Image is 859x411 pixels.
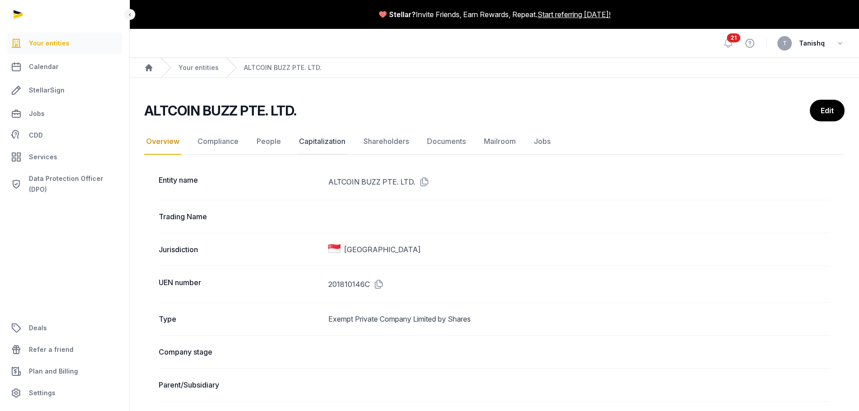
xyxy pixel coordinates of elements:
span: StellarSign [29,85,64,96]
a: Compliance [196,129,240,155]
a: CDD [7,126,122,144]
span: Settings [29,388,55,398]
span: T [783,41,787,46]
dt: Entity name [159,175,321,189]
dd: 201810146C [328,277,830,291]
dt: Company stage [159,346,321,357]
dd: ALTCOIN BUZZ PTE. LTD. [328,175,830,189]
span: 21 [727,33,740,42]
a: Jobs [532,129,552,155]
span: Jobs [29,108,45,119]
a: Data Protection Officer (DPO) [7,170,122,199]
a: Edit [810,100,845,121]
span: Tanishq [799,38,825,49]
a: Settings [7,382,122,404]
span: Stellar? [389,9,416,20]
dt: UEN number [159,277,321,291]
a: Overview [144,129,181,155]
span: Refer a friend [29,344,73,355]
h2: ALTCOIN BUZZ PTE. LTD. [144,102,297,119]
span: Services [29,152,57,162]
a: Start referring [DATE]! [537,9,611,20]
a: Your entities [7,32,122,54]
a: Capitalization [297,129,347,155]
a: Your entities [179,63,219,72]
a: Jobs [7,103,122,125]
nav: Tabs [144,129,845,155]
a: Deals [7,317,122,339]
span: Deals [29,323,47,333]
a: Shareholders [362,129,411,155]
a: Plan and Billing [7,360,122,382]
span: Data Protection Officer (DPO) [29,173,119,195]
span: Plan and Billing [29,366,78,377]
span: [GEOGRAPHIC_DATA] [344,244,421,255]
span: CDD [29,130,43,141]
a: Refer a friend [7,339,122,360]
dd: Exempt Private Company Limited by Shares [328,314,830,324]
dt: Parent/Subsidiary [159,379,321,390]
a: Documents [425,129,468,155]
a: Mailroom [482,129,518,155]
dt: Jurisdiction [159,244,321,255]
a: StellarSign [7,79,122,101]
a: ALTCOIN BUZZ PTE. LTD. [244,63,322,72]
a: People [255,129,283,155]
span: Your entities [29,38,69,49]
dt: Trading Name [159,211,321,222]
button: T [777,36,792,51]
a: Services [7,146,122,168]
nav: Breadcrumb [130,58,859,78]
dt: Type [159,314,321,324]
a: Calendar [7,56,122,78]
span: Calendar [29,61,59,72]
